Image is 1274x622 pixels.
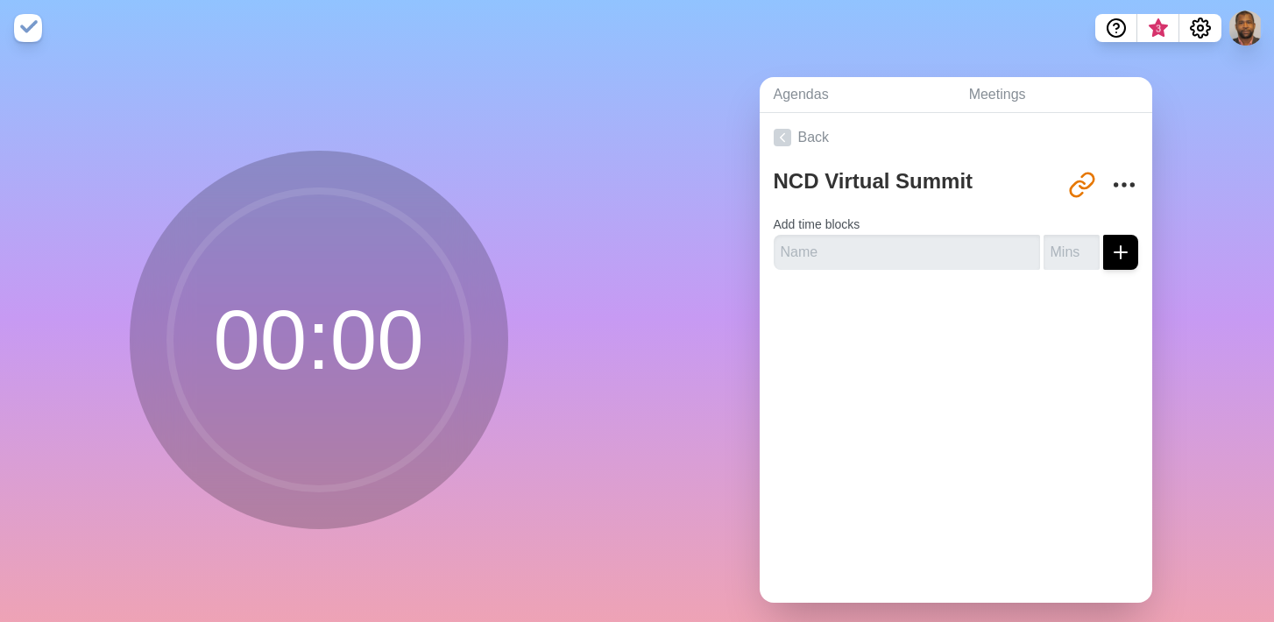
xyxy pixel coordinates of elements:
[774,235,1040,270] input: Name
[1095,14,1137,42] button: Help
[14,14,42,42] img: timeblocks logo
[1151,22,1165,36] span: 3
[955,77,1152,113] a: Meetings
[1044,235,1100,270] input: Mins
[1137,14,1179,42] button: What’s new
[760,77,955,113] a: Agendas
[1179,14,1221,42] button: Settings
[760,113,1152,162] a: Back
[774,217,860,231] label: Add time blocks
[1107,167,1142,202] button: More
[1065,167,1100,202] button: Share link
